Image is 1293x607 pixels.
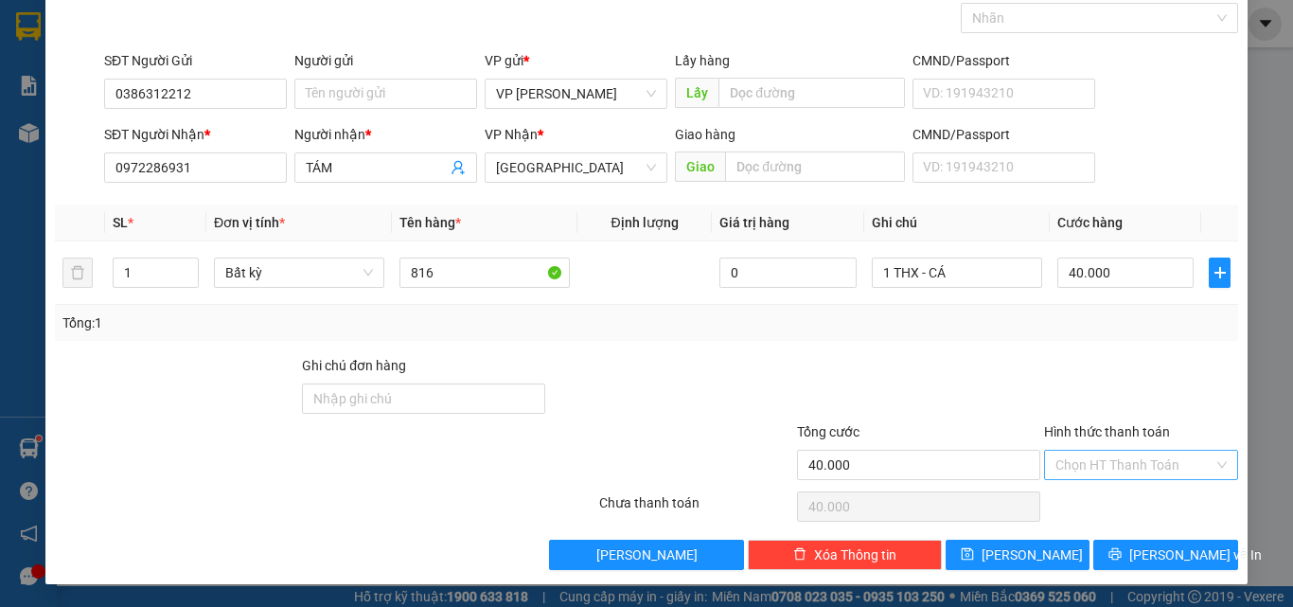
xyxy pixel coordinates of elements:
span: phone [109,69,124,84]
li: 01 [PERSON_NAME] [9,42,361,65]
div: CMND/Passport [912,124,1095,145]
span: Bất kỳ [225,259,373,287]
button: [PERSON_NAME] [549,540,743,570]
span: Cước hàng [1057,215,1123,230]
div: Tổng: 1 [62,312,501,333]
span: VP Nhận [485,127,538,142]
span: VP Phan Rí [496,80,656,108]
span: SL [113,215,128,230]
input: Dọc đường [718,78,905,108]
input: 0 [719,258,856,288]
span: Tên hàng [399,215,461,230]
span: Lấy [675,78,718,108]
div: CMND/Passport [912,50,1095,71]
span: plus [1210,265,1230,280]
span: Định lượng [611,215,678,230]
div: Người gửi [294,50,477,71]
button: deleteXóa Thông tin [748,540,942,570]
button: delete [62,258,93,288]
div: SĐT Người Gửi [104,50,287,71]
span: Giao [675,152,725,182]
span: Sài Gòn [496,153,656,182]
div: SĐT Người Nhận [104,124,287,145]
button: plus [1209,258,1231,288]
span: Tổng cước [797,424,859,439]
span: printer [1108,547,1122,562]
span: [PERSON_NAME] [982,545,1083,565]
button: save[PERSON_NAME] [946,540,1090,570]
img: logo.jpg [9,9,103,103]
span: Lấy hàng [675,53,730,68]
span: Xóa Thông tin [814,545,896,565]
b: GỬI : VP [PERSON_NAME] [9,118,315,150]
input: Ghi Chú [872,258,1042,288]
span: Đơn vị tính [214,215,285,230]
input: Dọc đường [725,152,905,182]
input: VD: Bàn, Ghế [399,258,570,288]
span: environment [109,45,124,61]
div: Người nhận [294,124,477,145]
span: Giá trị hàng [719,215,789,230]
span: [PERSON_NAME] và In [1129,545,1262,565]
span: save [961,547,974,562]
span: [PERSON_NAME] [596,545,698,565]
input: Ghi chú đơn hàng [302,384,545,414]
label: Ghi chú đơn hàng [302,358,406,373]
b: [PERSON_NAME] [109,12,268,36]
li: 02523854854 [9,65,361,89]
div: Chưa thanh toán [597,492,795,526]
div: VP gửi [485,50,667,71]
span: user-add [451,160,466,175]
label: Hình thức thanh toán [1044,424,1170,439]
span: Giao hàng [675,127,735,142]
th: Ghi chú [864,205,1050,241]
span: delete [793,547,806,562]
button: printer[PERSON_NAME] và In [1093,540,1238,570]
